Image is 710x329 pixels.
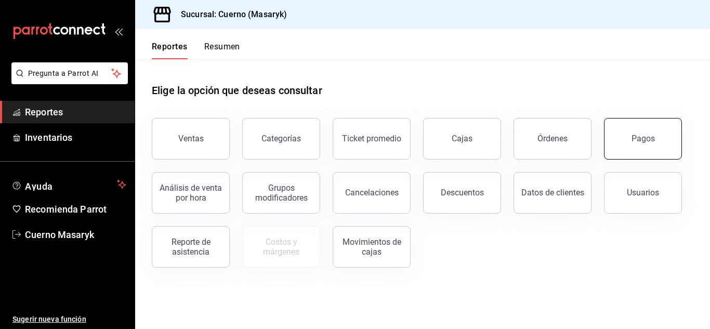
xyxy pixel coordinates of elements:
h3: Sucursal: Cuerno (Masaryk) [173,8,287,21]
button: Ticket promedio [333,118,411,160]
div: Reporte de asistencia [159,237,223,257]
h1: Elige la opción que deseas consultar [152,83,322,98]
span: Recomienda Parrot [25,202,126,216]
span: Reportes [25,105,126,119]
div: Descuentos [441,188,484,198]
div: Ventas [178,134,204,143]
div: Movimientos de cajas [339,237,404,257]
button: Órdenes [514,118,591,160]
span: Pregunta a Parrot AI [28,68,112,79]
button: Ventas [152,118,230,160]
div: Datos de clientes [521,188,584,198]
button: Contrata inventarios para ver este reporte [242,226,320,268]
button: Movimientos de cajas [333,226,411,268]
div: Cancelaciones [345,188,399,198]
div: Cajas [452,133,473,145]
button: Pregunta a Parrot AI [11,62,128,84]
button: Resumen [204,42,240,59]
span: Ayuda [25,178,113,191]
span: Cuerno Masaryk [25,228,126,242]
button: Categorías [242,118,320,160]
button: Pagos [604,118,682,160]
div: Costos y márgenes [249,237,313,257]
div: Órdenes [537,134,568,143]
div: Grupos modificadores [249,183,313,203]
button: Usuarios [604,172,682,214]
a: Cajas [423,118,501,160]
button: Datos de clientes [514,172,591,214]
a: Pregunta a Parrot AI [7,75,128,86]
div: navigation tabs [152,42,240,59]
div: Usuarios [627,188,659,198]
button: open_drawer_menu [114,27,123,35]
span: Inventarios [25,130,126,144]
div: Pagos [632,134,655,143]
button: Análisis de venta por hora [152,172,230,214]
div: Análisis de venta por hora [159,183,223,203]
button: Reporte de asistencia [152,226,230,268]
div: Ticket promedio [342,134,401,143]
div: Categorías [261,134,301,143]
button: Reportes [152,42,188,59]
button: Grupos modificadores [242,172,320,214]
button: Cancelaciones [333,172,411,214]
span: Sugerir nueva función [12,314,126,325]
button: Descuentos [423,172,501,214]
